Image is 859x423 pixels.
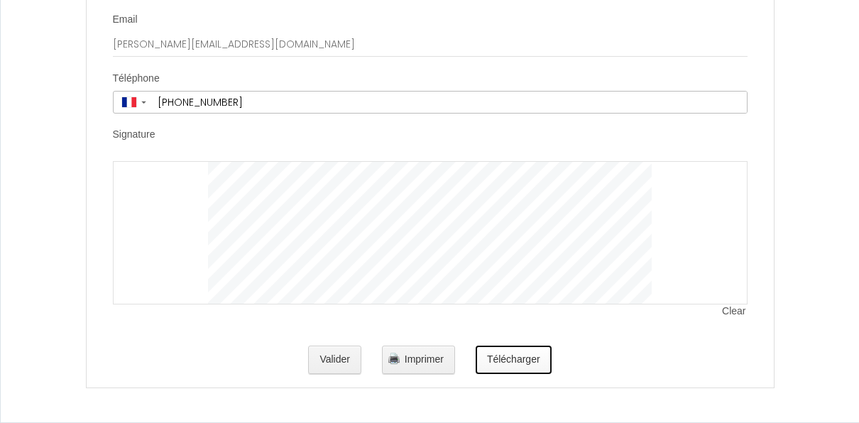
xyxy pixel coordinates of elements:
[153,92,747,113] input: +33 6 12 34 56 78
[308,346,361,374] button: Valider
[722,304,747,319] span: Clear
[405,353,444,365] span: Imprimer
[476,346,552,374] button: Télécharger
[113,128,155,142] label: Signature
[382,346,455,374] button: Imprimer
[113,13,138,27] label: Email
[113,72,160,86] label: Téléphone
[388,353,400,364] img: printer.png
[140,99,148,105] span: ▼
